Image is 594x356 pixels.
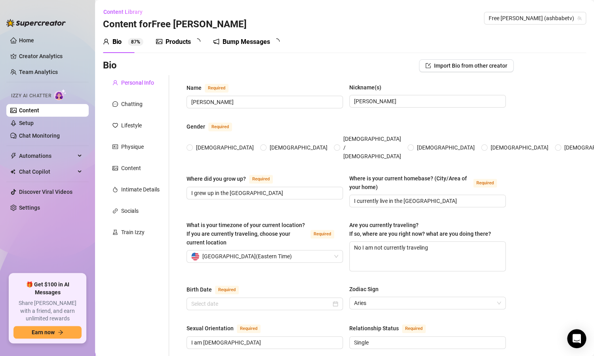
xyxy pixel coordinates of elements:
span: Required [237,324,261,333]
textarea: No I am not currently traveling [350,242,505,271]
input: Where did you grow up? [191,189,337,197]
a: Settings [19,205,40,211]
span: experiment [112,229,118,235]
span: picture [112,165,118,171]
span: thunderbolt [10,153,17,159]
label: Sexual Orientation [187,324,269,333]
span: [DEMOGRAPHIC_DATA] [267,143,331,152]
span: 🎁 Get $100 in AI Messages [13,281,82,296]
span: notification [213,38,219,45]
span: Required [205,84,228,93]
span: Earn now [32,329,55,335]
div: Products [166,37,191,47]
img: AI Chatter [54,89,67,100]
span: Are you currently traveling? If so, where are you right now? what are you doing there? [349,222,491,237]
h3: Content for Free [PERSON_NAME] [103,18,247,31]
sup: 87% [128,38,143,46]
label: Relationship Status [349,324,434,333]
a: Discover Viral Videos [19,189,72,195]
div: Train Izzy [121,228,145,237]
div: Sexual Orientation [187,324,234,333]
span: idcard [112,144,118,150]
span: import [425,63,431,68]
span: heart [112,123,118,128]
span: Required [215,286,239,294]
span: fire [112,187,118,192]
button: Import Bio from other creator [419,59,514,72]
img: logo-BBDzfeDw.svg [6,19,66,27]
label: Where is your current homebase? (City/Area of your home) [349,174,506,191]
a: Content [19,107,39,114]
a: Team Analytics [19,69,58,75]
div: Content [121,164,141,172]
div: Lifestyle [121,121,142,130]
div: Chatting [121,100,143,108]
span: [DEMOGRAPHIC_DATA] [487,143,552,152]
span: Required [402,324,426,333]
span: Share [PERSON_NAME] with a friend, and earn unlimited rewards [13,299,82,323]
div: Name [187,83,202,92]
span: team [577,16,582,21]
label: Nickname(s) [349,83,387,92]
div: Where is your current homebase? (City/Area of your home) [349,174,470,191]
div: Personal Info [121,78,154,87]
span: Required [310,230,334,239]
label: Zodiac Sign [349,285,384,294]
a: Home [19,37,34,44]
span: [DEMOGRAPHIC_DATA] [193,143,257,152]
input: Where is your current homebase? (City/Area of your home) [354,197,499,205]
span: Izzy AI Chatter [11,92,51,100]
a: Chat Monitoring [19,133,60,139]
div: Physique [121,142,144,151]
button: Earn nowarrow-right [13,326,82,339]
label: Gender [187,122,241,131]
label: Where did you grow up? [187,174,282,184]
span: picture [156,38,162,45]
span: Import Bio from other creator [434,62,507,69]
span: link [112,208,118,214]
div: Socials [121,206,139,215]
div: Bio [112,37,122,47]
label: Birth Date [187,285,247,294]
span: Content Library [103,9,143,15]
img: Chat Copilot [10,169,15,174]
span: Chat Copilot [19,165,75,178]
label: Name [187,83,237,93]
input: Name [191,98,337,106]
span: user [112,80,118,85]
div: Gender [187,122,205,131]
span: Required [208,123,232,131]
input: Birth Date [191,299,331,308]
input: Nickname(s) [354,97,499,106]
span: Automations [19,150,75,162]
div: Open Intercom Messenger [567,329,586,348]
div: Intimate Details [121,185,160,194]
span: loading [194,38,201,45]
div: Bump Messages [223,37,270,47]
div: Nickname(s) [349,83,381,92]
a: Setup [19,120,34,126]
span: Free Ashley (ashbabetv) [489,12,581,24]
div: Relationship Status [349,324,399,333]
span: Aries [354,297,501,309]
a: Creator Analytics [19,50,82,62]
span: arrow-right [58,329,63,335]
h3: Bio [103,59,117,72]
input: Relationship Status [354,338,499,347]
span: What is your timezone of your current location? If you are currently traveling, choose your curre... [187,222,305,246]
div: Where did you grow up? [187,174,246,183]
span: Required [473,179,497,187]
span: [DEMOGRAPHIC_DATA] [414,143,478,152]
span: [DEMOGRAPHIC_DATA] / [DEMOGRAPHIC_DATA] [340,134,404,161]
span: user [103,38,109,45]
span: message [112,101,118,107]
span: Required [249,175,273,184]
button: Content Library [103,6,149,18]
input: Sexual Orientation [191,338,337,347]
div: Birth Date [187,285,212,294]
div: Zodiac Sign [349,285,379,294]
img: us [191,252,199,260]
span: loading [273,38,280,45]
span: [GEOGRAPHIC_DATA] ( Eastern Time ) [202,250,292,262]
